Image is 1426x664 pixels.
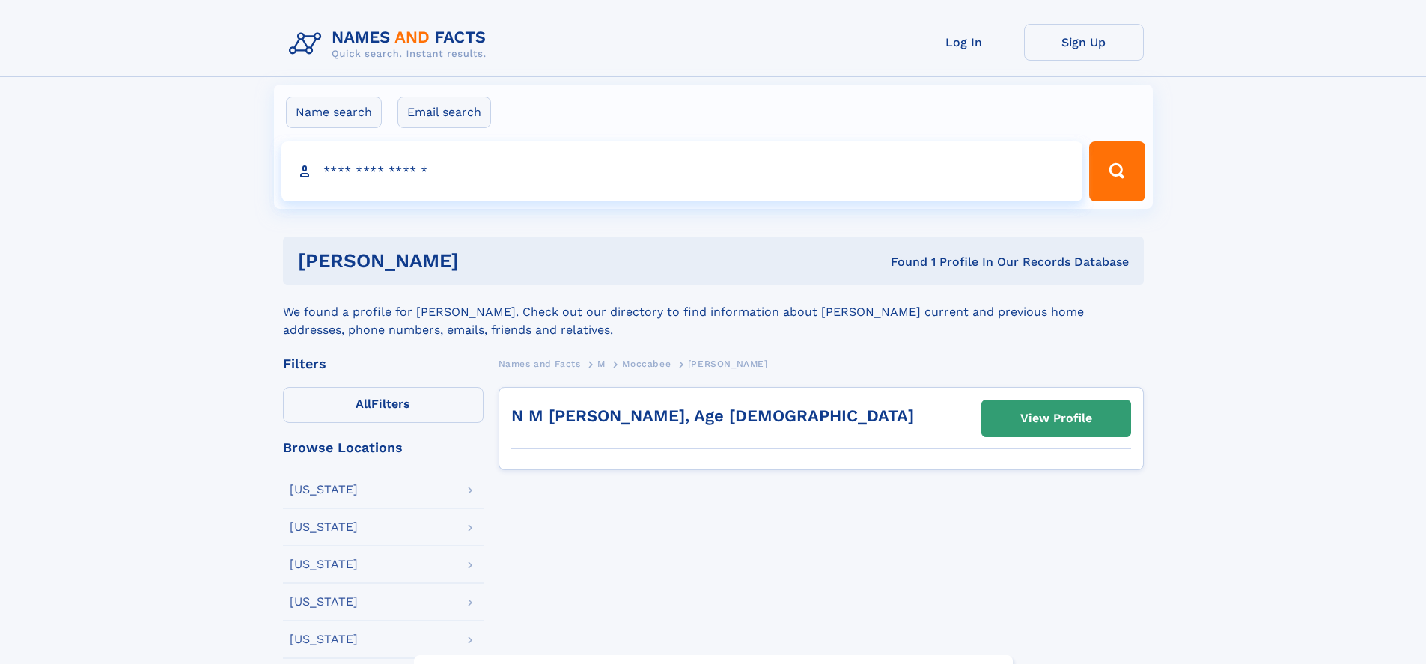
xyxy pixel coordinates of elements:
[290,521,358,533] div: [US_STATE]
[283,441,484,454] div: Browse Locations
[356,397,371,411] span: All
[290,596,358,608] div: [US_STATE]
[499,354,581,373] a: Names and Facts
[904,24,1024,61] a: Log In
[283,285,1144,339] div: We found a profile for [PERSON_NAME]. Check out our directory to find information about [PERSON_N...
[622,359,671,369] span: Moccabee
[397,97,491,128] label: Email search
[674,254,1129,270] div: Found 1 Profile In Our Records Database
[511,406,914,425] a: N M [PERSON_NAME], Age [DEMOGRAPHIC_DATA]
[283,357,484,371] div: Filters
[1024,24,1144,61] a: Sign Up
[688,359,768,369] span: [PERSON_NAME]
[982,400,1130,436] a: View Profile
[283,24,499,64] img: Logo Names and Facts
[281,141,1083,201] input: search input
[622,354,671,373] a: Moccabee
[290,558,358,570] div: [US_STATE]
[290,484,358,496] div: [US_STATE]
[286,97,382,128] label: Name search
[1020,401,1092,436] div: View Profile
[283,387,484,423] label: Filters
[1089,141,1145,201] button: Search Button
[597,359,606,369] span: M
[290,633,358,645] div: [US_STATE]
[298,252,675,270] h1: [PERSON_NAME]
[597,354,606,373] a: M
